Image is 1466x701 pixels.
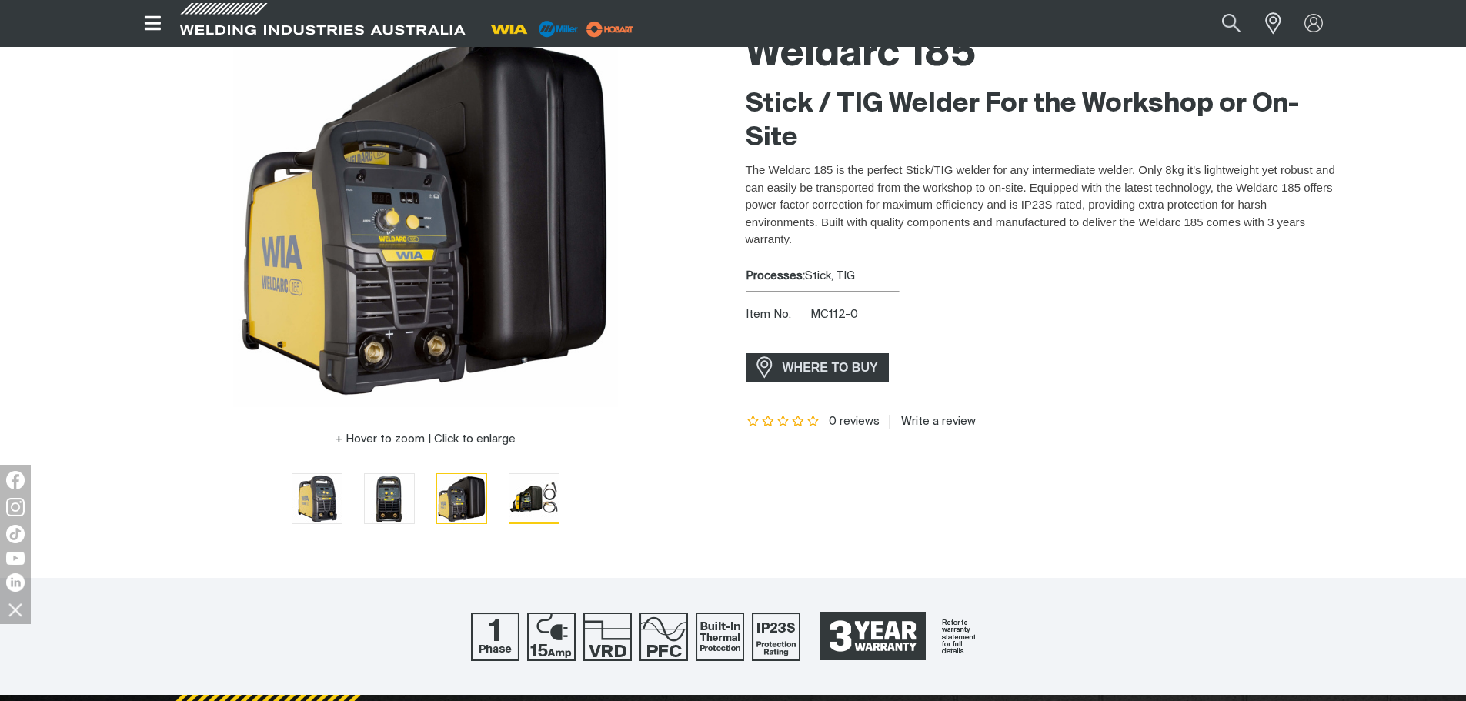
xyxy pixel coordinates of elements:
img: Voltage Reduction Device [583,613,632,661]
input: Product name or item number... [1185,6,1257,41]
button: Hover to zoom | Click to enlarge [326,430,525,449]
img: IP23S Protection Rating [752,613,800,661]
img: 15 Amp Power Supply [527,613,576,661]
img: Single Phase [471,613,519,661]
span: Rating: {0} [746,416,821,427]
button: Go to slide 2 [364,473,415,524]
span: WHERE TO BUY [773,356,888,380]
img: Power Factor Correction [639,613,688,661]
button: Go to slide 1 [292,473,342,524]
span: Item No. [746,306,808,324]
img: Weldarc 185 [437,474,486,523]
a: 3 Year Warranty [808,605,996,668]
img: Weldarc 185 [233,22,618,407]
div: Stick, TIG [746,268,1337,285]
button: Go to slide 4 [509,473,559,524]
img: YouTube [6,552,25,565]
strong: Processes: [746,270,805,282]
button: Go to slide 3 [436,473,487,524]
h1: Weldarc 185 [746,30,1337,80]
img: Instagram [6,498,25,516]
h2: Stick / TIG Welder For the Workshop or On-Site [746,88,1337,155]
span: 0 reviews [829,416,880,427]
img: TikTok [6,525,25,543]
span: MC112-0 [810,309,858,320]
img: Built In Thermal Protection [696,613,744,661]
img: Facebook [6,471,25,489]
img: LinkedIn [6,573,25,592]
a: Write a review [889,415,976,429]
img: Weldarc 185 [365,474,414,523]
img: hide socials [2,596,28,623]
p: The Weldarc 185 is the perfect Stick/TIG welder for any intermediate welder. Only 8kg it's lightw... [746,162,1337,249]
img: Weldarc 185 [292,474,342,523]
img: Weldarc 185 [509,474,559,523]
a: miller [582,23,638,35]
a: WHERE TO BUY [746,353,890,382]
button: Search products [1205,6,1257,41]
img: miller [582,18,638,41]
